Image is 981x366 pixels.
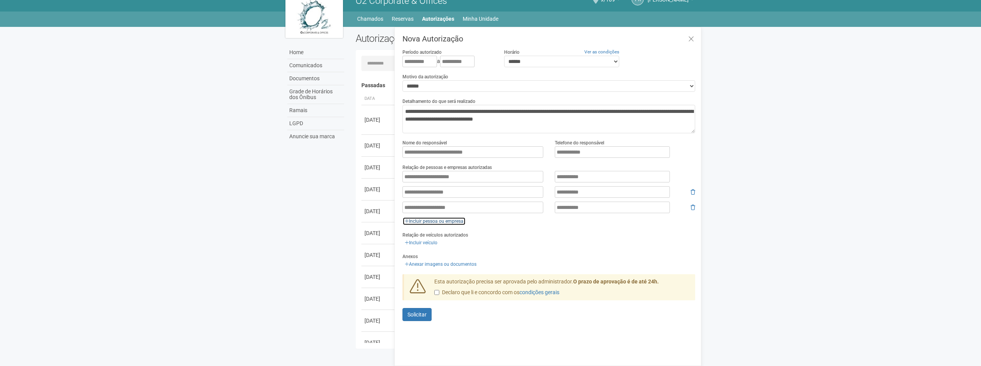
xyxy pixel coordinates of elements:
div: [DATE] [364,251,393,259]
strong: O prazo de aprovação é de até 24h. [573,278,659,285]
div: [DATE] [364,116,393,124]
a: Comunicados [287,59,344,72]
div: [DATE] [364,185,393,193]
div: [DATE] [364,339,393,346]
label: Telefone do responsável [555,139,604,146]
a: condições gerais [519,289,559,295]
div: [DATE] [364,207,393,215]
a: Documentos [287,72,344,85]
a: Autorizações [422,13,454,24]
label: Período autorizado [402,49,442,56]
label: Motivo da autorização [402,73,448,80]
h4: Passadas [361,83,690,88]
i: Remover [691,205,695,210]
div: [DATE] [364,295,393,303]
i: Remover [691,189,695,195]
div: [DATE] [364,273,393,281]
a: Incluir pessoa ou empresa [402,217,466,225]
div: a [402,56,492,67]
div: [DATE] [364,164,393,171]
label: Relação de veículos autorizados [402,232,468,238]
label: Anexos [402,253,418,260]
div: [DATE] [364,317,393,325]
label: Declaro que li e concordo com os [434,289,559,296]
a: Anuncie sua marca [287,130,344,143]
a: Grade de Horários dos Ônibus [287,85,344,104]
a: Anexar imagens ou documentos [402,260,479,268]
div: [DATE] [364,142,393,149]
a: Ramais [287,104,344,117]
a: Incluir veículo [402,238,440,247]
div: [DATE] [364,229,393,237]
a: LGPD [287,117,344,130]
label: Nome do responsável [402,139,447,146]
a: Chamados [357,13,383,24]
div: Esta autorização precisa ser aprovada pelo administrador. [429,278,696,300]
label: Horário [504,49,519,56]
span: Solicitar [407,311,427,318]
button: Solicitar [402,308,432,321]
a: Ver as condições [584,49,619,55]
h2: Autorizações [356,33,520,44]
a: Reservas [392,13,414,24]
h3: Nova Autorização [402,35,695,43]
label: Relação de pessoas e empresas autorizadas [402,164,492,171]
input: Declaro que li e concordo com oscondições gerais [434,290,439,295]
th: Data [361,93,396,105]
label: Detalhamento do que será realizado [402,98,475,105]
a: Minha Unidade [463,13,498,24]
a: Home [287,46,344,59]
